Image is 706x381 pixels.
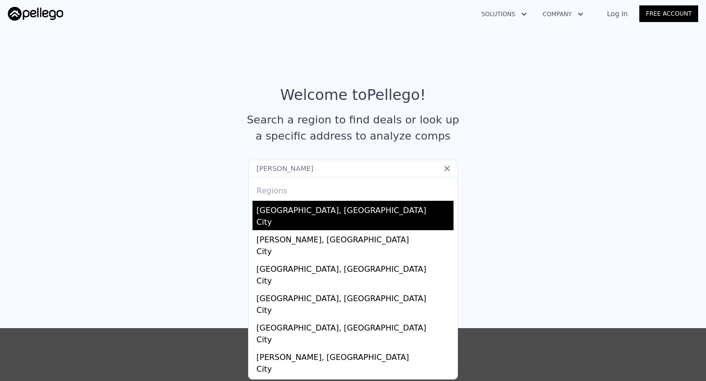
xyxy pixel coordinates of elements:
[243,112,463,144] div: Search a region to find deals or look up a specific address to analyze comps
[595,9,639,19] a: Log In
[256,275,454,289] div: City
[256,289,454,305] div: [GEOGRAPHIC_DATA], [GEOGRAPHIC_DATA]
[280,86,426,104] div: Welcome to Pellego !
[256,305,454,318] div: City
[256,260,454,275] div: [GEOGRAPHIC_DATA], [GEOGRAPHIC_DATA]
[535,5,591,23] button: Company
[256,318,454,334] div: [GEOGRAPHIC_DATA], [GEOGRAPHIC_DATA]
[474,5,535,23] button: Solutions
[256,334,454,348] div: City
[256,363,454,377] div: City
[248,160,458,177] input: Search an address or region...
[8,7,63,21] img: Pellego
[256,216,454,230] div: City
[256,201,454,216] div: [GEOGRAPHIC_DATA], [GEOGRAPHIC_DATA]
[256,230,454,246] div: [PERSON_NAME], [GEOGRAPHIC_DATA]
[639,5,698,22] a: Free Account
[252,177,454,201] div: Regions
[256,348,454,363] div: [PERSON_NAME], [GEOGRAPHIC_DATA]
[256,246,454,260] div: City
